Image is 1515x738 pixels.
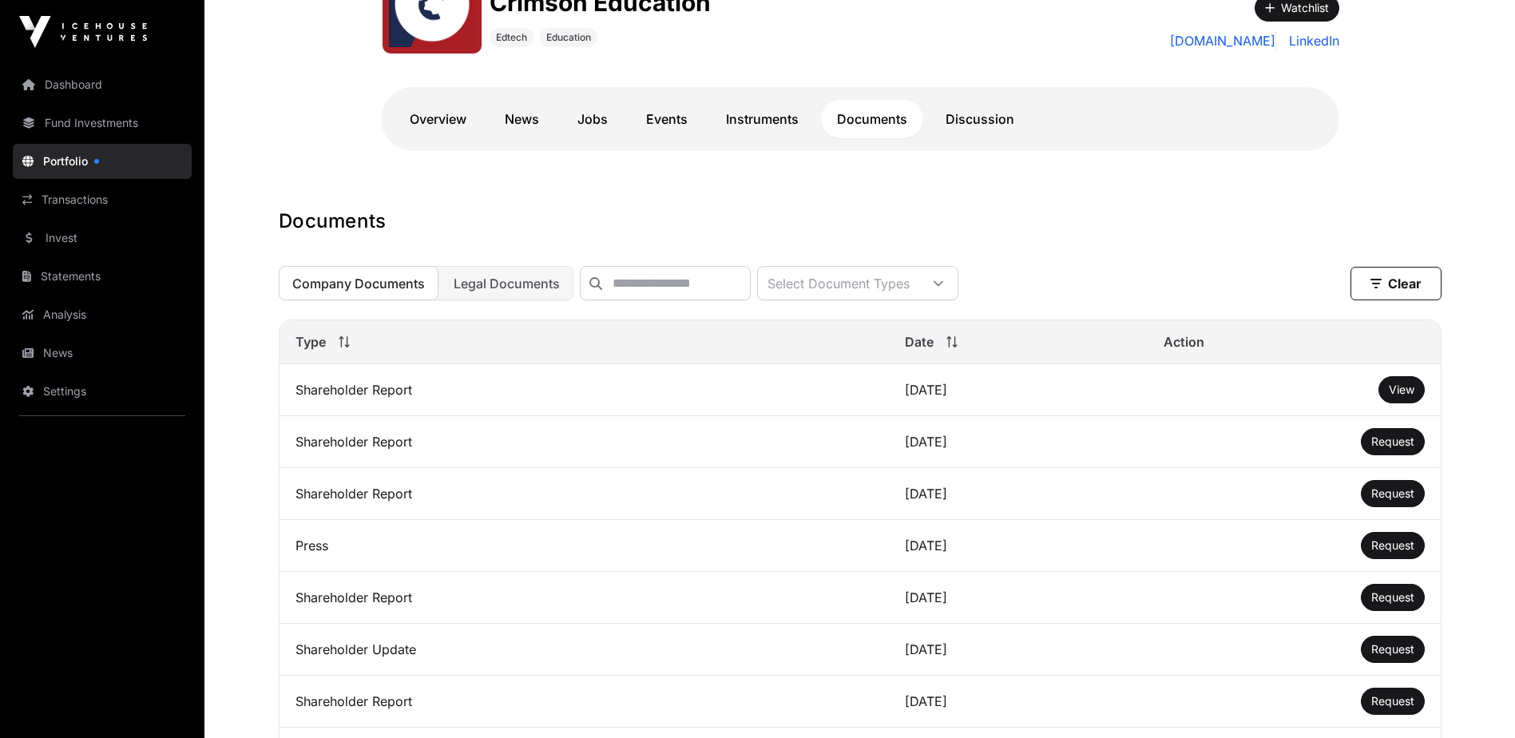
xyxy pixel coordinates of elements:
[280,676,890,728] td: Shareholder Report
[546,31,591,44] span: Education
[889,572,1148,624] td: [DATE]
[1371,642,1414,656] span: Request
[1361,480,1425,507] button: Request
[13,67,192,102] a: Dashboard
[1371,589,1414,605] a: Request
[889,676,1148,728] td: [DATE]
[279,266,438,300] button: Company Documents
[930,100,1030,138] a: Discussion
[1371,434,1414,448] span: Request
[13,220,192,256] a: Invest
[13,144,192,179] a: Portfolio
[1371,538,1414,553] a: Request
[13,259,192,294] a: Statements
[13,297,192,332] a: Analysis
[1371,693,1414,709] a: Request
[19,16,147,48] img: Icehouse Ventures Logo
[1371,590,1414,604] span: Request
[295,332,326,351] span: Type
[1170,31,1276,50] a: [DOMAIN_NAME]
[280,572,890,624] td: Shareholder Report
[280,520,890,572] td: Press
[280,416,890,468] td: Shareholder Report
[758,267,919,300] div: Select Document Types
[13,182,192,217] a: Transactions
[889,520,1148,572] td: [DATE]
[279,208,1442,234] h1: Documents
[1283,31,1339,50] a: LinkedIn
[1361,584,1425,611] button: Request
[1164,332,1204,351] span: Action
[292,276,425,292] span: Company Documents
[489,100,555,138] a: News
[280,364,890,416] td: Shareholder Report
[1435,661,1515,738] iframe: Chat Widget
[1361,428,1425,455] button: Request
[821,100,923,138] a: Documents
[1361,532,1425,559] button: Request
[1361,636,1425,663] button: Request
[889,416,1148,468] td: [DATE]
[1378,376,1425,403] button: View
[905,332,934,351] span: Date
[394,100,1327,138] nav: Tabs
[454,276,560,292] span: Legal Documents
[1371,486,1414,502] a: Request
[889,468,1148,520] td: [DATE]
[440,266,573,300] button: Legal Documents
[280,624,890,676] td: Shareholder Update
[1371,538,1414,552] span: Request
[13,374,192,409] a: Settings
[889,364,1148,416] td: [DATE]
[13,335,192,371] a: News
[889,624,1148,676] td: [DATE]
[561,100,624,138] a: Jobs
[1371,694,1414,708] span: Request
[1389,383,1414,396] span: View
[280,468,890,520] td: Shareholder Report
[1350,267,1442,300] button: Clear
[496,31,527,44] span: Edtech
[1389,382,1414,398] a: View
[1361,688,1425,715] button: Request
[1371,434,1414,450] a: Request
[1371,641,1414,657] a: Request
[394,100,482,138] a: Overview
[630,100,704,138] a: Events
[1371,486,1414,500] span: Request
[710,100,815,138] a: Instruments
[13,105,192,141] a: Fund Investments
